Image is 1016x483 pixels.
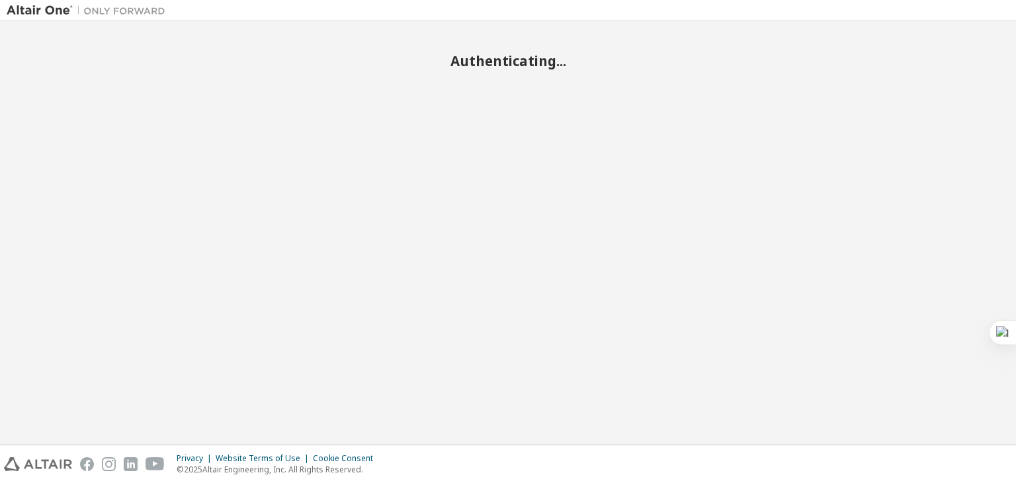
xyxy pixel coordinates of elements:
div: Cookie Consent [313,453,381,464]
img: Altair One [7,4,172,17]
div: Privacy [177,453,216,464]
img: linkedin.svg [124,457,138,471]
div: Website Terms of Use [216,453,313,464]
p: © 2025 Altair Engineering, Inc. All Rights Reserved. [177,464,381,475]
h2: Authenticating... [7,52,1009,69]
img: altair_logo.svg [4,457,72,471]
img: facebook.svg [80,457,94,471]
img: instagram.svg [102,457,116,471]
img: youtube.svg [146,457,165,471]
